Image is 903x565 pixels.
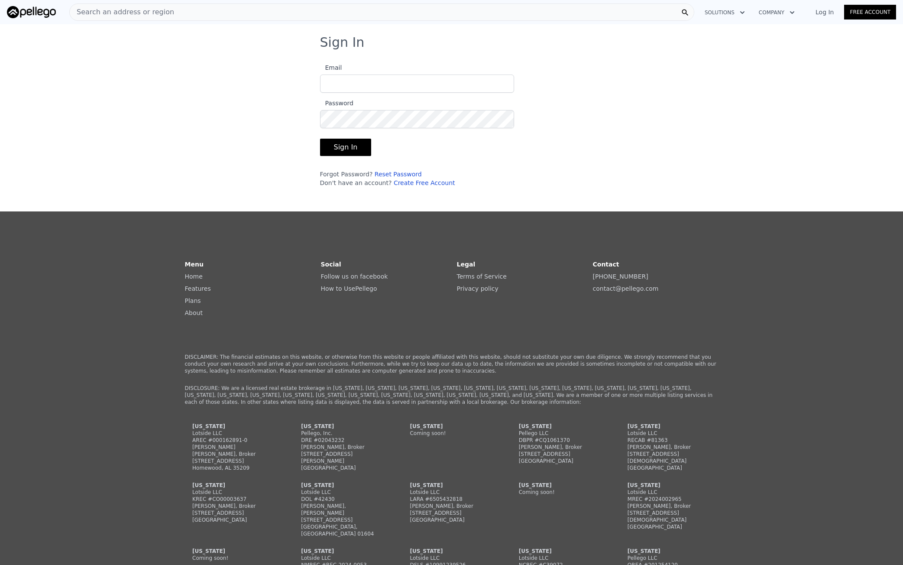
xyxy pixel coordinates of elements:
[410,555,493,562] div: Lotside LLC
[519,458,602,464] div: [GEOGRAPHIC_DATA]
[301,489,384,496] div: Lotside LLC
[185,261,204,268] strong: Menu
[628,555,711,562] div: Pellego LLC
[410,510,493,516] div: [STREET_ADDRESS]
[519,437,602,444] div: DBPR #CQ1061370
[394,179,455,186] a: Create Free Account
[805,8,844,16] a: Log In
[628,464,711,471] div: [GEOGRAPHIC_DATA]
[519,555,602,562] div: Lotside LLC
[698,5,752,20] button: Solutions
[519,489,602,496] div: Coming soon!
[321,285,377,292] a: How to UsePellego
[410,430,493,437] div: Coming soon!
[320,64,342,71] span: Email
[593,273,648,280] a: [PHONE_NUMBER]
[192,482,275,489] div: [US_STATE]
[185,297,201,304] a: Plans
[593,261,619,268] strong: Contact
[301,516,384,523] div: [STREET_ADDRESS]
[628,510,711,523] div: [STREET_ADDRESS][DEMOGRAPHIC_DATA]
[628,503,711,510] div: [PERSON_NAME], Broker
[321,261,341,268] strong: Social
[192,489,275,496] div: Lotside LLC
[192,555,275,562] div: Coming soon!
[628,444,711,451] div: [PERSON_NAME], Broker
[844,5,896,19] a: Free Account
[628,496,711,503] div: MREC #2024002965
[185,309,203,316] a: About
[301,437,384,444] div: DRE #02043232
[410,496,493,503] div: LARA #6505432818
[192,444,275,458] div: [PERSON_NAME] [PERSON_NAME], Broker
[301,444,384,451] div: [PERSON_NAME], Broker
[628,489,711,496] div: Lotside LLC
[519,430,602,437] div: Pellego LLC
[7,6,56,18] img: Pellego
[185,385,719,406] p: DISCLOSURE: We are a licensed real estate brokerage in [US_STATE], [US_STATE], [US_STATE], [US_ST...
[519,444,602,451] div: [PERSON_NAME], Broker
[628,423,711,430] div: [US_STATE]
[519,451,602,458] div: [STREET_ADDRESS]
[301,496,384,503] div: DOL #42430
[519,482,602,489] div: [US_STATE]
[457,261,476,268] strong: Legal
[185,285,211,292] a: Features
[519,548,602,555] div: [US_STATE]
[192,430,275,437] div: Lotside LLC
[320,139,372,156] button: Sign In
[192,464,275,471] div: Homewood, AL 35209
[457,273,507,280] a: Terms of Service
[628,482,711,489] div: [US_STATE]
[192,496,275,503] div: KREC #CO00003637
[192,458,275,464] div: [STREET_ADDRESS]
[320,100,353,107] span: Password
[410,548,493,555] div: [US_STATE]
[593,285,659,292] a: contact@pellego.com
[321,273,388,280] a: Follow us on facebook
[192,548,275,555] div: [US_STATE]
[628,451,711,464] div: [STREET_ADDRESS][DEMOGRAPHIC_DATA]
[320,110,514,128] input: Password
[70,7,174,17] span: Search an address or region
[320,35,583,50] h3: Sign In
[301,482,384,489] div: [US_STATE]
[628,523,711,530] div: [GEOGRAPHIC_DATA]
[301,430,384,437] div: Pellego, Inc.
[752,5,802,20] button: Company
[301,423,384,430] div: [US_STATE]
[192,510,275,516] div: [STREET_ADDRESS]
[301,555,384,562] div: Lotside LLC
[192,516,275,523] div: [GEOGRAPHIC_DATA]
[320,170,514,187] div: Forgot Password? Don't have an account?
[375,171,422,178] a: Reset Password
[192,423,275,430] div: [US_STATE]
[628,548,711,555] div: [US_STATE]
[192,437,275,444] div: AREC #000162891-0
[410,489,493,496] div: Lotside LLC
[410,503,493,510] div: [PERSON_NAME], Broker
[301,523,384,537] div: [GEOGRAPHIC_DATA], [GEOGRAPHIC_DATA] 01604
[410,423,493,430] div: [US_STATE]
[301,548,384,555] div: [US_STATE]
[410,516,493,523] div: [GEOGRAPHIC_DATA]
[628,437,711,444] div: RECAB #81363
[185,273,203,280] a: Home
[301,451,384,464] div: [STREET_ADDRESS][PERSON_NAME]
[410,482,493,489] div: [US_STATE]
[519,423,602,430] div: [US_STATE]
[457,285,498,292] a: Privacy policy
[185,354,719,374] p: DISCLAIMER: The financial estimates on this website, or otherwise from this website or people aff...
[301,464,384,471] div: [GEOGRAPHIC_DATA]
[192,503,275,510] div: [PERSON_NAME], Broker
[628,430,711,437] div: Lotside LLC
[301,503,384,516] div: [PERSON_NAME], [PERSON_NAME]
[320,75,514,93] input: Email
